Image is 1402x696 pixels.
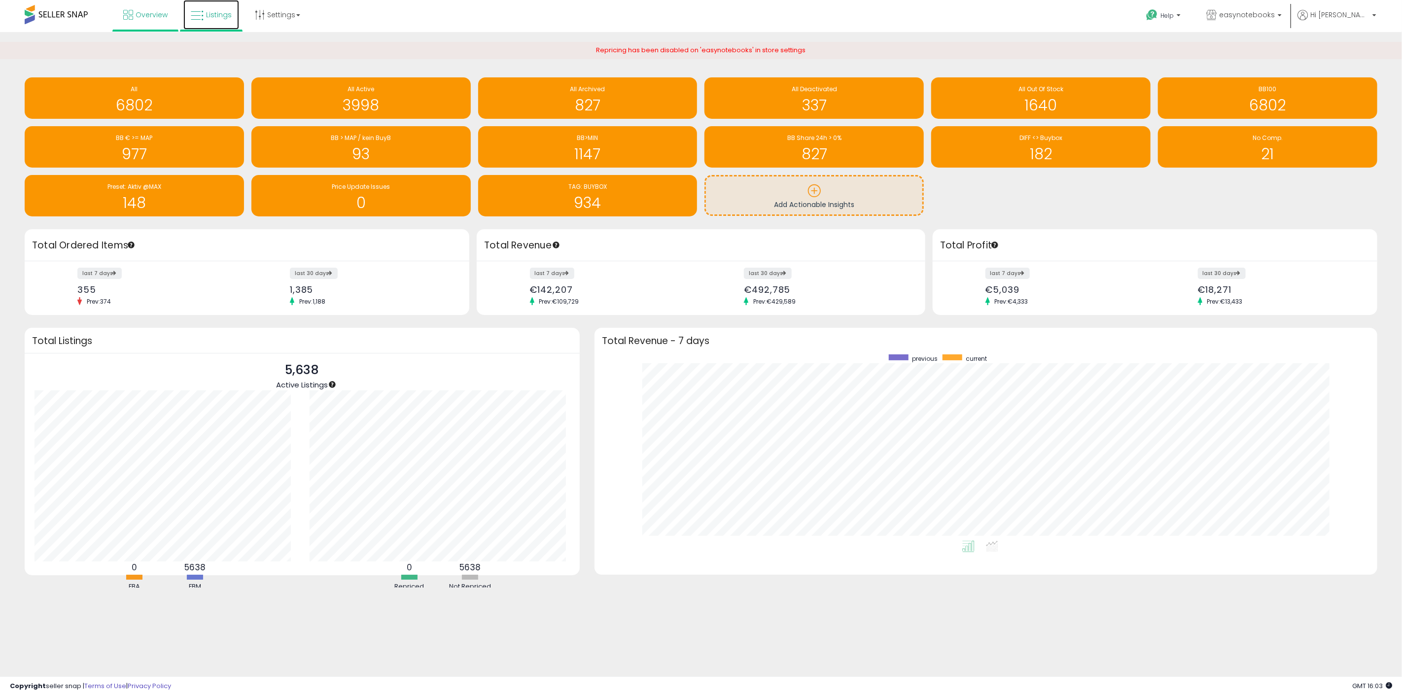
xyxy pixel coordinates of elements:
span: Prev: €4,333 [990,297,1033,306]
div: 355 [77,284,240,295]
a: No Comp. 21 [1158,126,1377,168]
div: €18,271 [1198,284,1360,295]
i: Get Help [1146,9,1158,21]
a: BB Share 24h > 0% 827 [704,126,924,168]
span: Preset: Aktiv @MAX [107,182,161,191]
span: Help [1160,11,1174,20]
a: All 6802 [25,77,244,119]
b: 0 [132,561,137,573]
div: €5,039 [985,284,1148,295]
p: 5,638 [276,361,328,380]
h1: 6802 [30,97,239,113]
a: All Archived 827 [478,77,698,119]
span: Prev: €109,729 [534,297,584,306]
b: 5638 [459,561,481,573]
a: BB € >= MAP 977 [25,126,244,168]
a: Price Update Issues 0 [251,175,471,216]
span: Add Actionable Insights [774,200,854,209]
h1: 1640 [936,97,1146,113]
h1: 934 [483,195,693,211]
b: 5638 [184,561,206,573]
h1: 21 [1163,146,1372,162]
span: No Comp. [1253,134,1283,142]
a: Preset: Aktiv @MAX 148 [25,175,244,216]
span: previous [912,354,938,363]
span: BB100 [1259,85,1277,93]
h3: Total Profit [940,239,1370,252]
div: 1,385 [290,284,452,295]
h1: 827 [709,146,919,162]
div: Repriced [380,582,439,592]
span: TAG: BUYBOX [568,182,607,191]
span: Prev: 374 [82,297,116,306]
div: FBA [105,582,164,592]
span: Listings [206,10,232,20]
a: Add Actionable Insights [706,176,922,214]
span: All Out Of Stock [1018,85,1063,93]
span: DIFF <> Buybox [1019,134,1062,142]
span: current [966,354,987,363]
a: All Active 3998 [251,77,471,119]
span: Overview [136,10,168,20]
b: 0 [407,561,412,573]
div: Not Repriced [440,582,499,592]
h1: 6802 [1163,97,1372,113]
span: All Active [348,85,374,93]
span: All Archived [570,85,605,93]
div: €492,785 [744,284,908,295]
h1: 93 [256,146,466,162]
h3: Total Ordered Items [32,239,462,252]
span: BB € >= MAP [116,134,152,142]
h3: Total Listings [32,337,572,345]
label: last 7 days [530,268,574,279]
span: BB Share 24h > 0% [787,134,841,142]
span: Prev: 1,188 [294,297,330,306]
div: FBM [165,582,224,592]
h1: 182 [936,146,1146,162]
label: last 7 days [77,268,122,279]
a: Hi [PERSON_NAME] [1297,10,1376,32]
h1: 977 [30,146,239,162]
a: DIFF <> Buybox 182 [931,126,1151,168]
span: easynotebooks [1219,10,1275,20]
h1: 0 [256,195,466,211]
div: €142,207 [530,284,694,295]
label: last 7 days [985,268,1030,279]
span: All Deactivated [792,85,837,93]
a: Help [1138,1,1191,32]
div: Tooltip anchor [990,241,999,249]
div: Tooltip anchor [127,241,136,249]
a: BB>MIN 1147 [478,126,698,168]
span: All [131,85,138,93]
span: BB > MAP / kein BuyB [331,134,391,142]
span: Repricing has been disabled on 'easynotebooks' in store settings [596,45,806,55]
h1: 337 [709,97,919,113]
h1: 827 [483,97,693,113]
h1: 1147 [483,146,693,162]
span: Price Update Issues [332,182,390,191]
a: BB100 6802 [1158,77,1377,119]
h1: 148 [30,195,239,211]
a: All Out Of Stock 1640 [931,77,1151,119]
span: Active Listings [276,380,328,390]
h3: Total Revenue - 7 days [602,337,1370,345]
label: last 30 days [1198,268,1246,279]
div: Tooltip anchor [328,380,337,389]
a: TAG: BUYBOX 934 [478,175,698,216]
span: Prev: €429,589 [748,297,801,306]
span: Hi [PERSON_NAME] [1310,10,1369,20]
a: BB > MAP / kein BuyB 93 [251,126,471,168]
div: Tooltip anchor [552,241,561,249]
a: All Deactivated 337 [704,77,924,119]
label: last 30 days [290,268,338,279]
label: last 30 days [744,268,792,279]
h1: 3998 [256,97,466,113]
span: Prev: €13,433 [1202,297,1248,306]
h3: Total Revenue [484,239,918,252]
span: BB>MIN [577,134,598,142]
